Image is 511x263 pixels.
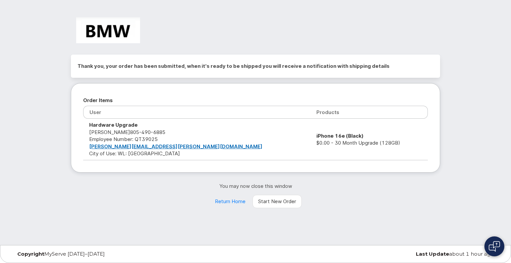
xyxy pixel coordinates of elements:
a: Return Home [209,195,251,208]
td: [PERSON_NAME] City of Use: WL: [GEOGRAPHIC_DATA] [83,119,310,160]
strong: Last Update [416,251,449,257]
th: Products [310,106,428,119]
strong: Copyright [17,251,44,257]
span: Employee Number: QT39025 [89,136,158,142]
span: 490 [139,129,151,135]
h2: Thank you, your order has been submitted, when it's ready to be shipped you will receive a notifi... [78,61,433,71]
span: 6885 [151,129,165,135]
td: $0.00 - 30 Month Upgrade (128GB) [310,119,428,160]
span: 805 [130,129,165,135]
strong: Hardware Upgrade [89,122,138,128]
img: BMW Manufacturing Co LLC [76,17,140,43]
p: You may now close this window [71,183,440,190]
div: about 1 hour ago [337,251,499,257]
div: MyServe [DATE]–[DATE] [12,251,174,257]
img: Open chat [489,241,500,252]
a: [PERSON_NAME][EMAIL_ADDRESS][PERSON_NAME][DOMAIN_NAME] [89,143,262,150]
a: Start New Order [253,195,302,208]
strong: iPhone 16e (Black) [316,133,364,139]
th: User [83,106,310,119]
h2: Order Items [83,95,428,105]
